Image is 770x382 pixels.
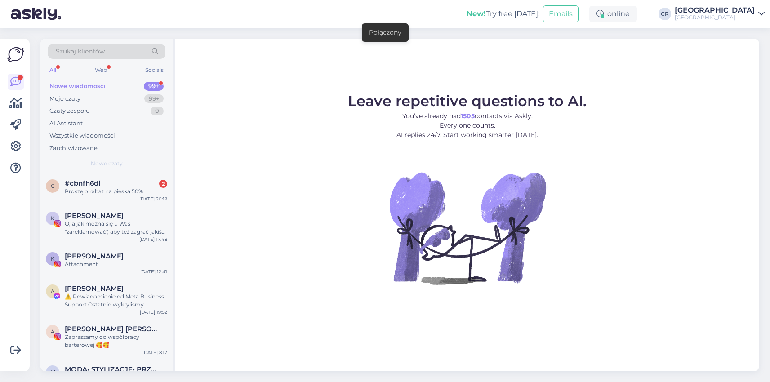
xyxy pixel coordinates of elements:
[65,179,100,187] span: #cbnfh6dl
[369,28,401,37] div: Połączony
[49,131,115,140] div: Wszystkie wiadomości
[65,284,124,293] span: Akiba Benedict
[65,325,158,333] span: Anna Żukowska Ewa Adamczewska BLIŹNIACZKI • Bóg • rodzina • dom
[65,333,167,349] div: Zapraszamy do współpracy barterowej 🥰🥰
[675,14,755,21] div: [GEOGRAPHIC_DATA]
[151,107,164,115] div: 0
[589,6,637,22] div: online
[543,5,579,22] button: Emails
[65,187,167,195] div: Proszę o rabat na pieska 50%
[348,92,587,110] span: Leave repetitive questions to AI.
[51,328,55,335] span: A
[139,236,167,243] div: [DATE] 17:48
[140,309,167,315] div: [DATE] 19:52
[65,260,167,268] div: Attachment
[139,195,167,202] div: [DATE] 20:19
[659,8,671,20] div: CR
[461,112,475,120] b: 1505
[51,182,55,189] span: c
[49,107,90,115] div: Czaty zespołu
[144,94,164,103] div: 99+
[49,144,98,153] div: Zarchiwizowane
[140,268,167,275] div: [DATE] 12:41
[143,64,165,76] div: Socials
[93,64,109,76] div: Web
[144,82,164,91] div: 99+
[56,47,105,56] span: Szukaj klientów
[675,7,765,21] a: [GEOGRAPHIC_DATA][GEOGRAPHIC_DATA]
[65,212,124,220] span: Karolina Wołczyńska
[467,9,486,18] b: New!
[467,9,539,19] div: Try free [DATE]:
[51,215,55,222] span: K
[65,293,167,309] div: ⚠️ Powiadomienie od Meta Business Support Ostatnio wykryliśmy nietypową aktywność na Twoim koncie...
[91,160,123,168] span: Nowe czaty
[65,252,124,260] span: Kasia Lebiecka
[51,255,55,262] span: K
[51,288,55,294] span: A
[50,369,55,375] span: M
[387,147,548,309] img: No Chat active
[49,82,106,91] div: Nowe wiadomości
[348,111,587,140] p: You’ve already had contacts via Askly. Every one counts. AI replies 24/7. Start working smarter [...
[675,7,755,14] div: [GEOGRAPHIC_DATA]
[7,46,24,63] img: Askly Logo
[159,180,167,188] div: 2
[65,220,167,236] div: O, a jak można się u Was "zareklamować", aby też zagrać jakiś klimatyczny koncercik?😎
[49,94,80,103] div: Moje czaty
[65,365,158,373] span: MODA• STYLIZACJE• PRZEGLĄDY KOLEKCJI
[49,119,83,128] div: AI Assistant
[142,349,167,356] div: [DATE] 8:17
[48,64,58,76] div: All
